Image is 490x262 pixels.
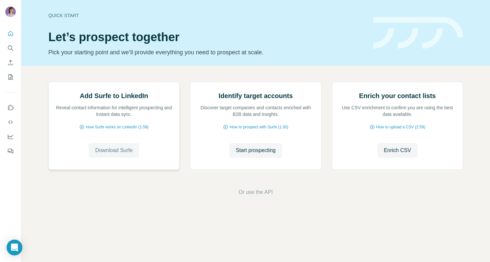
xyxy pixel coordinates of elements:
h2: Enrich your contact lists [359,91,436,100]
img: banner [373,17,463,49]
p: Discover target companies and contacts enriched with B2B data and insights. [197,104,314,118]
button: My lists [5,71,16,83]
button: Feedback [5,145,16,157]
button: Dashboard [5,131,16,143]
span: How to prospect with Surfe (1:30) [230,124,288,130]
p: Reveal contact information for intelligent prospecting and instant data sync. [55,104,173,118]
span: How Surfe works on LinkedIn (1:58) [86,124,149,130]
div: Quick start [48,12,365,19]
button: Use Surfe on LinkedIn [5,102,16,114]
p: Use CSV enrichment to confirm you are using the best data available. [339,104,456,118]
button: Download Surfe [89,143,139,158]
button: Enrich CSV [5,57,16,68]
span: Download Surfe [95,146,133,154]
button: Search [5,42,16,54]
img: Avatar [5,7,16,17]
div: Open Intercom Messenger [7,240,22,255]
button: Start prospecting [229,143,282,158]
span: Enrich CSV [384,146,411,154]
h2: Add Surfe to LinkedIn [80,91,148,100]
button: Or use the API [238,188,273,196]
button: Quick start [5,28,16,39]
button: Use Surfe API [5,116,16,128]
button: Enrich CSV [377,143,418,158]
h2: Identify target accounts [219,91,293,100]
p: Pick your starting point and we’ll provide everything you need to prospect at scale. [48,48,365,57]
span: Start prospecting [236,146,276,154]
h1: Let’s prospect together [48,31,365,44]
span: How to upload a CSV (2:59) [376,124,425,130]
